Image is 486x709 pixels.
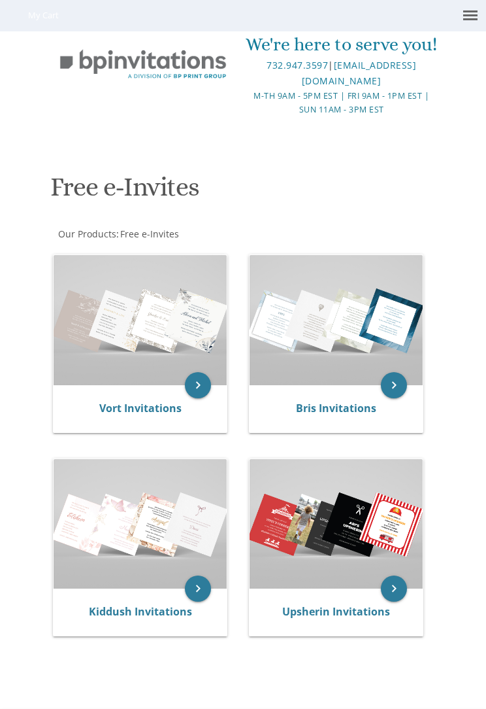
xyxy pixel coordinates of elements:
[267,59,328,71] a: 732.947.3597
[120,228,179,240] span: Free e-Invites
[57,228,116,240] a: Our Products
[244,31,438,58] div: We're here to serve you!
[89,604,192,619] a: Kiddush Invitations
[47,41,238,88] img: BP Invitation Loft
[119,228,179,240] a: Free e-Invites
[302,59,416,87] a: [EMAIL_ADDRESS][DOMAIN_NAME]
[54,459,227,589] img: Kiddush Invitations
[185,576,211,602] a: keyboard_arrow_right
[244,89,438,117] div: M-Th 9am - 5pm EST | Fri 9am - 1pm EST | Sun 11am - 3pm EST
[282,604,390,619] a: Upsherin Invitations
[250,255,423,385] img: Bris Invitations
[244,58,438,89] div: |
[50,173,436,211] h1: Free e-Invites
[250,459,423,589] img: Upsherin Invitations
[381,576,407,602] a: keyboard_arrow_right
[381,372,407,398] a: keyboard_arrow_right
[185,372,211,398] a: keyboard_arrow_right
[47,228,439,241] div: :
[99,401,182,415] a: Vort Invitations
[296,401,376,415] a: Bris Invitations
[54,255,227,385] img: Vort Invitations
